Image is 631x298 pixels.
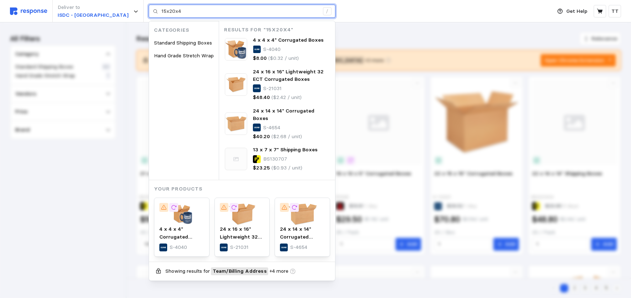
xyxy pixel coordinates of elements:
[263,155,287,163] p: BS130707
[154,26,219,34] p: Categories
[224,26,335,34] p: Results for "15x20x4"
[225,38,247,61] img: S-4040
[566,7,587,15] p: Get Help
[225,73,247,96] img: S-21031
[271,133,302,141] p: ($2.68 / unit)
[225,148,247,170] img: svg%3e
[154,185,335,193] p: Your Products
[290,244,307,251] p: S-4654
[271,164,302,172] p: ($0.93 / unit)
[58,11,128,19] p: ISDC - [GEOGRAPHIC_DATA]
[159,226,192,247] span: 4 x 4 x 4" Corrugated Boxes
[268,54,299,62] p: ($0.32 / unit)
[220,203,265,225] img: S-21031
[159,203,204,225] img: S-4040
[253,54,267,62] p: $8.00
[165,267,210,275] p: Showing results for
[263,124,280,132] p: S-4654
[609,5,621,17] button: TT
[10,7,47,15] img: svg%3e
[58,4,128,11] p: Deliver to
[225,113,247,135] img: S-4654
[154,40,212,46] span: Standard Shipping Boxes
[280,226,313,247] span: 24 x 14 x 14" Corrugated Boxes
[230,244,249,251] p: S-21031
[161,5,319,18] input: Search for a product name or SKU
[553,5,592,18] button: Get Help
[263,46,281,53] p: S-4040
[253,146,318,153] span: 13 x 7 x 7" Shipping Boxes
[154,52,214,59] span: Hand Grade Stretch Wrap
[263,85,282,93] p: S-21031
[253,108,314,122] span: 24 x 14 x 14" Corrugated Boxes
[170,244,187,251] p: S-4040
[220,226,262,255] span: 24 x 16 x 16" Lightweight 32 ECT Corrugated Boxes
[271,94,302,101] p: ($2.42 / unit)
[270,267,288,275] span: + 4 more
[253,133,270,141] p: $40.20
[213,267,267,275] span: Team / Billing Address
[253,37,324,43] span: 4 x 4 x 4" Corrugated Boxes
[253,68,324,83] span: 24 x 16 x 16" Lightweight 32 ECT Corrugated Boxes
[323,7,332,16] div: /
[253,94,270,101] p: $48.40
[611,7,619,15] p: TT
[280,203,325,225] img: S-4654
[253,164,270,172] p: $23.25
